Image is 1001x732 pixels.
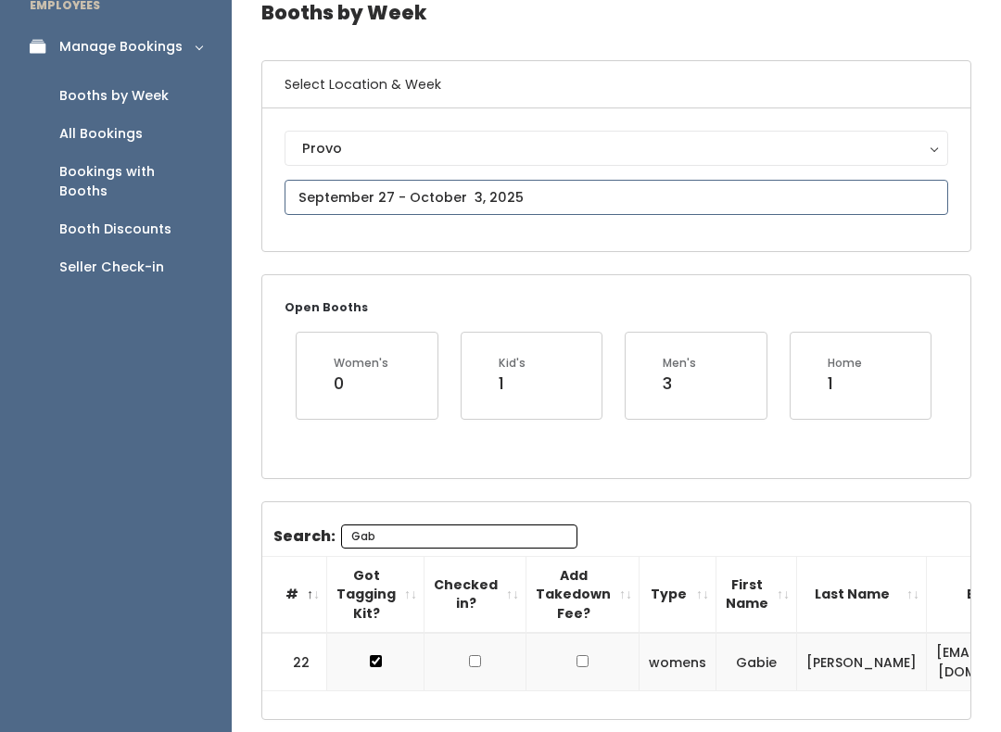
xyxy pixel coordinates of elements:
div: Men's [663,355,696,372]
td: 22 [262,633,327,691]
div: Kid's [499,355,526,372]
small: Open Booths [285,299,368,315]
div: All Bookings [59,124,143,144]
div: 3 [663,372,696,396]
td: [PERSON_NAME] [797,633,927,691]
button: Provo [285,131,948,166]
div: Seller Check-in [59,258,164,277]
div: Home [828,355,862,372]
th: Add Takedown Fee?: activate to sort column ascending [526,556,640,633]
input: September 27 - October 3, 2025 [285,180,948,215]
div: Provo [302,138,931,158]
div: 0 [334,372,388,396]
div: Women's [334,355,388,372]
div: Booths by Week [59,86,169,106]
input: Search: [341,524,577,549]
div: Bookings with Booths [59,162,202,201]
th: First Name: activate to sort column ascending [716,556,797,633]
th: Type: activate to sort column ascending [640,556,716,633]
th: Last Name: activate to sort column ascending [797,556,927,633]
label: Search: [273,524,577,549]
h6: Select Location & Week [262,61,970,108]
div: 1 [499,372,526,396]
td: Gabie [716,633,797,691]
div: Manage Bookings [59,37,183,57]
th: Checked in?: activate to sort column ascending [424,556,526,633]
div: 1 [828,372,862,396]
th: #: activate to sort column descending [262,556,327,633]
th: Got Tagging Kit?: activate to sort column ascending [327,556,424,633]
div: Booth Discounts [59,220,171,239]
td: womens [640,633,716,691]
